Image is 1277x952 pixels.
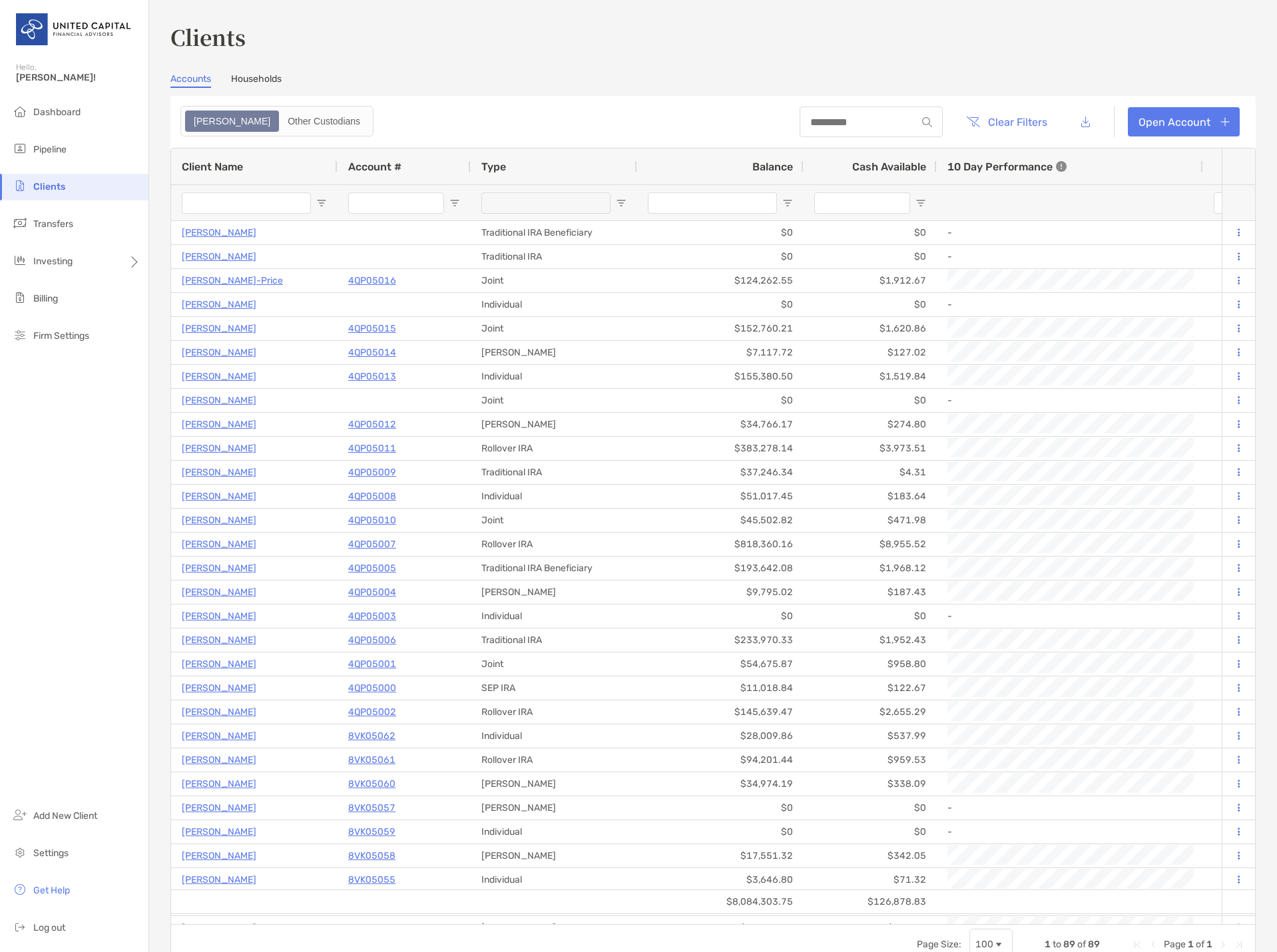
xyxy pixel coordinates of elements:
p: 4QP05012 [348,416,396,433]
span: Balance [752,160,793,173]
div: $28,009.86 [637,724,804,748]
a: 4QP05003 [348,608,396,624]
a: [PERSON_NAME] [182,608,256,624]
a: 4QP05010 [348,512,396,529]
a: Open Account [1128,107,1240,136]
div: Traditional IRA [471,461,637,484]
div: $183.64 [804,485,937,508]
a: [PERSON_NAME] [182,488,256,505]
div: [PERSON_NAME] [471,844,637,867]
img: billing icon [12,290,28,306]
a: [PERSON_NAME] [182,224,256,241]
a: 4QP05008 [348,488,396,505]
p: [PERSON_NAME] [182,752,256,768]
div: Traditional IRA [471,245,637,268]
div: Previous Page [1148,939,1158,950]
div: $54,675.87 [637,652,804,676]
a: [PERSON_NAME] [182,560,256,577]
div: $0 [804,221,937,244]
p: 4QP05009 [348,464,396,481]
a: [PERSON_NAME] [182,871,256,888]
img: get-help icon [12,881,28,897]
span: [PERSON_NAME]! [16,72,140,83]
div: $126,878.83 [804,890,937,913]
span: Settings [33,847,69,859]
div: $16,177.26 [637,916,804,939]
div: First Page [1132,939,1143,950]
span: Account # [348,160,401,173]
div: $0 [804,245,937,268]
div: SEP IRA [471,676,637,700]
div: $4.31 [804,461,937,484]
div: Joint [471,269,637,292]
a: 4QP05001 [348,656,396,672]
div: $3,973.51 [804,437,937,460]
div: $155,380.50 [637,365,804,388]
p: 8VK05062 [348,728,395,744]
p: 4QP05015 [348,320,396,337]
a: [PERSON_NAME] [182,800,256,816]
p: [PERSON_NAME] [182,584,256,600]
a: [PERSON_NAME] [182,824,256,840]
a: [PERSON_NAME] [182,656,256,672]
img: investing icon [12,252,28,268]
input: Client Name Filter Input [182,192,311,214]
a: [PERSON_NAME] [182,536,256,553]
a: [PERSON_NAME] [182,680,256,696]
span: of [1077,939,1086,950]
p: 8VK05055 [348,871,395,888]
img: input icon [922,117,932,127]
div: $94,201.44 [637,748,804,772]
a: [PERSON_NAME] [182,464,256,481]
div: $1,620.86 [804,317,937,340]
div: $1,952.43 [804,628,937,652]
p: [PERSON_NAME] [182,416,256,433]
div: Next Page [1218,939,1228,950]
p: [PERSON_NAME] [182,296,256,313]
a: [PERSON_NAME] [182,847,256,864]
img: clients icon [12,178,28,194]
a: 4QP05013 [348,368,396,385]
p: 4QP05006 [348,632,396,648]
div: $0 [804,604,937,628]
div: $34,766.17 [637,413,804,436]
span: Dashboard [33,107,81,118]
a: 4QP05005 [348,560,396,577]
div: $11,018.84 [637,676,804,700]
div: $0 [804,389,937,412]
div: $187.43 [804,581,937,604]
div: Traditional IRA Beneficiary [471,221,637,244]
a: 4QP05007 [348,536,396,553]
div: $818,360.16 [637,533,804,556]
div: $7,117.72 [637,341,804,364]
a: [PERSON_NAME] [182,512,256,529]
a: 8VK05058 [348,847,395,864]
a: [PERSON_NAME] [182,248,256,265]
div: Other Custodians [280,112,368,130]
div: Individual [471,293,637,316]
div: [PERSON_NAME] [471,341,637,364]
p: 8VK05059 [348,824,395,840]
div: [PERSON_NAME] [471,796,637,820]
div: $0 [804,293,937,316]
div: [PERSON_NAME] [471,772,637,796]
div: $152,760.21 [637,317,804,340]
a: 4QP05016 [348,272,396,289]
input: Balance Filter Input [648,192,777,214]
a: 4QP05004 [348,584,396,600]
div: Rollover IRA [471,700,637,724]
p: [PERSON_NAME] [182,776,256,792]
div: $1,968.12 [804,557,937,580]
div: $127.02 [804,341,937,364]
div: $34,974.19 [637,772,804,796]
span: Log out [33,922,65,933]
button: Clear Filters [956,107,1057,136]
